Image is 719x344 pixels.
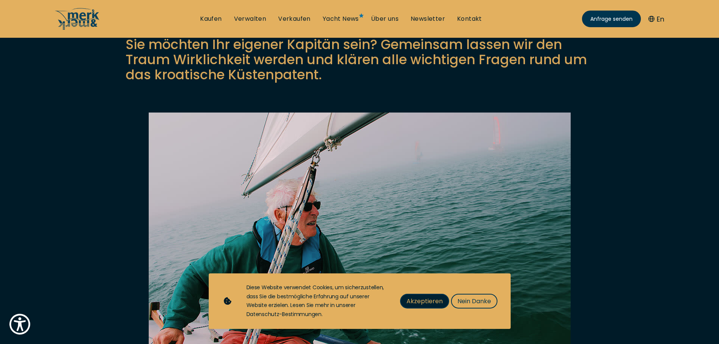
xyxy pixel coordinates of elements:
[648,14,664,24] button: En
[457,296,491,306] span: Nein Danke
[457,15,482,23] a: Kontakt
[8,312,32,336] button: Show Accessibility Preferences
[278,15,311,23] a: Verkaufen
[411,15,445,23] a: Newsletter
[323,15,359,23] a: Yacht News
[590,15,633,23] span: Anfrage senden
[246,283,385,319] div: Diese Website verwendet Cookies, um sicherzustellen, dass Sie die bestmögliche Erfahrung auf unse...
[246,310,322,318] a: Datenschutz-Bestimmungen
[406,296,443,306] span: Akzeptieren
[200,15,222,23] a: Kaufen
[582,11,641,27] a: Anfrage senden
[400,294,449,309] button: Akzeptieren
[126,37,594,82] p: Sie möchten Ihr eigener Kapitän sein? Gemeinsam lassen wir den Traum Wirklichkeit werden und klär...
[371,15,399,23] a: Über uns
[234,15,266,23] a: Verwalten
[451,294,497,309] button: Nein Danke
